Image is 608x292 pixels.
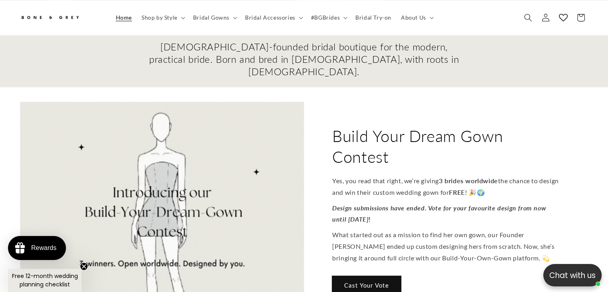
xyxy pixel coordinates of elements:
[543,264,602,286] button: Open chatbox
[369,216,371,223] strong: !
[8,269,82,292] div: Free 12-month wedding planning checklistClose teaser
[116,14,132,21] span: Home
[17,8,103,27] a: Bone and Grey Bridal
[351,9,396,26] a: Bridal Try-on
[148,40,460,78] h2: [DEMOGRAPHIC_DATA]-founded bridal boutique for the modern, practical bride. Born and bred in [DEM...
[137,9,188,26] summary: Shop by Style
[332,126,560,167] h2: Build Your Dream Gown Contest
[240,9,306,26] summary: Bridal Accessories
[519,9,537,26] summary: Search
[311,14,340,21] span: #BGBrides
[332,175,560,198] p: Yes, you read that right, we’re giving the chance to design and win their custom wedding gown for...
[31,244,56,252] div: Rewards
[12,272,78,288] span: Free 12-month wedding planning checklist
[332,204,546,223] strong: Design submissions have ended. Vote for your favourite design from now until [DATE]
[142,14,177,21] span: Shop by Style
[188,9,240,26] summary: Bridal Gowns
[543,270,602,281] p: Chat with us
[396,9,437,26] summary: About Us
[355,14,391,21] span: Bridal Try-on
[401,14,426,21] span: About Us
[193,14,229,21] span: Bridal Gowns
[306,9,351,26] summary: #BGBrides
[332,229,560,264] p: What started out as a mission to find her own gown, our Founder [PERSON_NAME] ended up custom des...
[80,262,88,270] button: Close teaser
[439,177,498,184] strong: 3 brides worldwide
[111,9,137,26] a: Home
[20,11,80,24] img: Bone and Grey Bridal
[245,14,295,21] span: Bridal Accessories
[449,188,464,196] strong: FREE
